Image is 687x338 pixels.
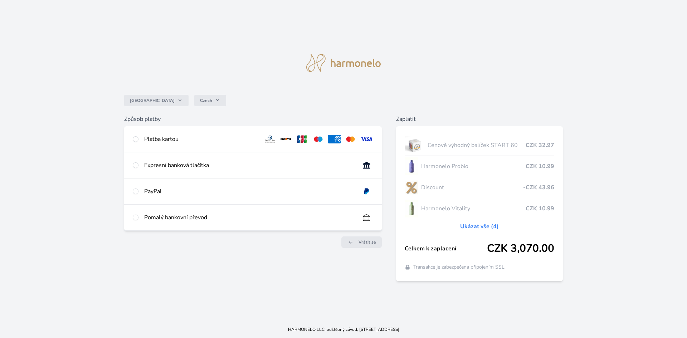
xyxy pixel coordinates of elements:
[124,115,382,123] h6: Způsob platby
[306,54,381,72] img: logo.svg
[144,187,354,196] div: PayPal
[360,213,373,222] img: bankTransfer_IBAN.svg
[405,200,418,217] img: CLEAN_VITALITY_se_stinem_x-lo.jpg
[428,141,526,150] span: Cenově výhodný balíček START 60
[279,135,293,143] img: discover.svg
[526,204,554,213] span: CZK 10.99
[144,135,258,143] div: Platba kartou
[344,135,357,143] img: mc.svg
[421,204,526,213] span: Harmonelo Vitality
[263,135,277,143] img: diners.svg
[360,161,373,170] img: onlineBanking_CZ.svg
[526,141,554,150] span: CZK 32.97
[487,242,554,255] span: CZK 3,070.00
[405,178,418,196] img: discount-lo.png
[421,162,526,171] span: Harmonelo Probio
[312,135,325,143] img: maestro.svg
[460,222,499,231] a: Ukázat vše (4)
[124,95,189,106] button: [GEOGRAPHIC_DATA]
[360,135,373,143] img: visa.svg
[413,264,505,271] span: Transakce je zabezpečena připojením SSL
[360,187,373,196] img: paypal.svg
[194,95,226,106] button: Czech
[144,161,354,170] div: Expresní banková tlačítka
[526,162,554,171] span: CZK 10.99
[144,213,354,222] div: Pomalý bankovní převod
[421,183,523,192] span: Discount
[341,236,382,248] a: Vrátit se
[359,239,376,245] span: Vrátit se
[396,115,563,123] h6: Zaplatit
[405,136,425,154] img: start.jpg
[405,244,487,253] span: Celkem k zaplacení
[130,98,175,103] span: [GEOGRAPHIC_DATA]
[200,98,212,103] span: Czech
[328,135,341,143] img: amex.svg
[296,135,309,143] img: jcb.svg
[405,157,418,175] img: CLEAN_PROBIO_se_stinem_x-lo.jpg
[523,183,554,192] span: -CZK 43.96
